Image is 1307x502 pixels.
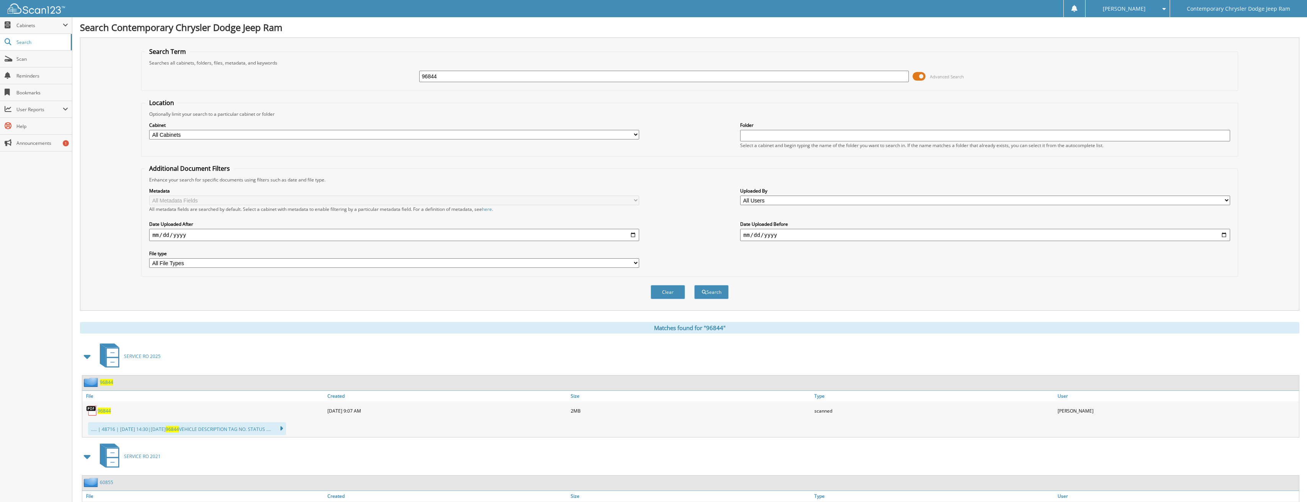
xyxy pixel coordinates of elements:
a: Type [812,491,1056,501]
label: Cabinet [149,122,639,128]
a: Type [812,391,1056,401]
label: Date Uploaded After [149,221,639,227]
label: Metadata [149,188,639,194]
div: Matches found for "96844" [80,322,1299,334]
img: scan123-logo-white.svg [8,3,65,14]
input: start [149,229,639,241]
div: ..... | 48716 | [DATE] 14:30|[DATE] VEHICLE DESCRIPTION TAG NO. STATUS .... [88,422,286,435]
a: Size [569,491,812,501]
input: end [740,229,1230,241]
legend: Search Term [145,47,190,56]
a: User [1056,391,1299,401]
button: Search [694,285,729,299]
span: Bookmarks [16,89,68,96]
span: [PERSON_NAME] [1103,6,1146,11]
div: 2MB [569,403,812,418]
div: [PERSON_NAME] [1056,403,1299,418]
span: 96844 [166,426,179,432]
span: User Reports [16,106,63,113]
button: Clear [651,285,685,299]
a: 60855 [100,479,113,486]
div: Optionally limit your search to a particular cabinet or folder [145,111,1234,117]
div: 1 [63,140,69,146]
div: Select a cabinet and begin typing the name of the folder you want to search in. If the name match... [740,142,1230,149]
a: SERVICE RO 2021 [95,441,161,471]
span: Advanced Search [930,74,964,79]
a: File [82,491,326,501]
img: folder2.png [84,478,100,487]
div: All metadata fields are searched by default. Select a cabinet with metadata to enable filtering b... [149,206,639,212]
label: File type [149,250,639,257]
img: PDF.png [86,405,98,416]
span: Announcements [16,140,68,146]
img: folder2.png [84,377,100,387]
div: Enhance your search for specific documents using filters such as date and file type. [145,177,1234,183]
span: Reminders [16,73,68,79]
span: SERVICE RO 2025 [124,353,161,359]
label: Uploaded By [740,188,1230,194]
legend: Location [145,99,178,107]
a: User [1056,491,1299,501]
span: Search [16,39,67,45]
h1: Search Contemporary Chrysler Dodge Jeep Ram [80,21,1299,34]
span: SERVICE RO 2021 [124,453,161,460]
a: here [482,206,492,212]
div: scanned [812,403,1056,418]
a: Created [326,391,569,401]
a: 96844 [100,379,113,385]
div: Searches all cabinets, folders, files, metadata, and keywords [145,60,1234,66]
a: SERVICE RO 2025 [95,341,161,371]
label: Date Uploaded Before [740,221,1230,227]
span: Scan [16,56,68,62]
a: Created [326,491,569,501]
a: File [82,391,326,401]
span: Help [16,123,68,130]
a: 96844 [98,408,111,414]
legend: Additional Document Filters [145,164,234,173]
label: Folder [740,122,1230,128]
a: Size [569,391,812,401]
span: Cabinets [16,22,63,29]
span: Contemporary Chrysler Dodge Jeep Ram [1187,6,1290,11]
div: [DATE] 9:07 AM [326,403,569,418]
